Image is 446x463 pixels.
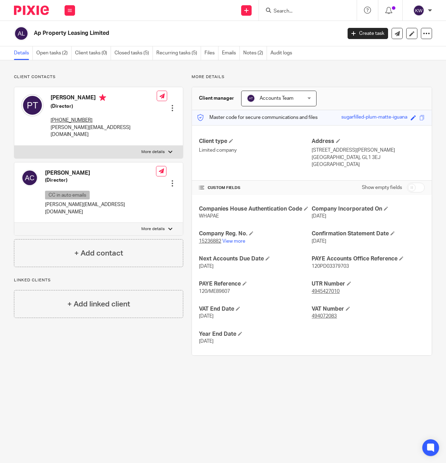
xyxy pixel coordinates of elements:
p: [PERSON_NAME][EMAIL_ADDRESS][DOMAIN_NAME] [45,201,156,215]
p: [PERSON_NAME][EMAIL_ADDRESS][DOMAIN_NAME] [51,124,157,138]
h4: + Add contact [74,248,123,259]
p: Client contacts [14,74,183,80]
h4: UTR Number [312,280,425,288]
p: Linked clients [14,278,183,283]
h4: Address [312,138,425,145]
h5: (Director) [45,177,156,184]
span: [DATE] [199,264,214,269]
p: Master code for secure communications and files [197,114,318,121]
span: [DATE] [199,339,214,344]
h4: Year End Date [199,331,312,338]
img: svg%3E [14,26,29,41]
h4: Confirmation Statement Date [312,230,425,237]
h4: Next Accounts Due Date [199,255,312,263]
a: Files [205,46,218,60]
h4: PAYE Accounts Office Reference [312,255,425,263]
span: Accounts Team [260,96,293,101]
span: [DATE] [312,214,326,219]
div: sugarfilled-plum-matte-iguana [341,114,407,122]
h4: [PERSON_NAME] [45,169,156,177]
h2: Ap Property Leasing Limited [34,30,276,37]
img: svg%3E [247,94,255,103]
tcxspan: Call 4945427010 via 3CX [312,289,340,294]
h4: VAT Number [312,305,425,313]
span: [DATE] [199,314,214,319]
img: svg%3E [413,5,424,16]
p: [STREET_ADDRESS][PERSON_NAME] [312,147,425,154]
a: Closed tasks (5) [114,46,153,60]
a: Client tasks (0) [75,46,111,60]
span: [DATE] [312,239,326,244]
h4: + Add linked client [67,299,130,310]
a: Create task [348,28,388,39]
a: Emails [222,46,240,60]
a: Recurring tasks (5) [156,46,201,60]
p: More details [192,74,432,80]
i: Primary [99,94,106,101]
h4: Client type [199,138,312,145]
h5: (Director) [51,103,157,110]
span: 120/ME89607 [199,289,230,294]
p: More details [141,226,165,232]
h3: Client manager [199,95,234,102]
img: svg%3E [21,169,38,186]
label: Show empty fields [362,184,402,191]
p: Limited company [199,147,312,154]
a: View more [222,239,245,244]
img: Pixie [14,6,49,15]
h4: VAT End Date [199,305,312,313]
p: [GEOGRAPHIC_DATA], GL1 3EJ [312,154,425,161]
h4: Companies House Authentication Code [199,205,312,213]
a: Notes (2) [243,46,267,60]
a: Details [14,46,33,60]
a: Audit logs [270,46,296,60]
span: WHAPAE [199,214,219,219]
h4: [PERSON_NAME] [51,94,157,103]
h4: PAYE Reference [199,280,312,288]
span: 120PD03379703 [312,264,349,269]
tcxspan: Call +44 (0) 7577445422 via 3CX [51,118,92,123]
h4: Company Reg. No. [199,230,312,237]
tcxspan: Call 494072083 via 3CX [312,314,337,319]
img: svg%3E [21,94,44,116]
p: CC in auto emails [45,191,90,199]
p: [GEOGRAPHIC_DATA] [312,161,425,168]
input: Search [273,8,336,15]
p: More details [141,149,165,155]
tcxspan: Call 15236882 via 3CX [199,239,221,244]
h4: Company Incorporated On [312,205,425,213]
h4: CUSTOM FIELDS [199,185,312,191]
a: Open tasks (2) [36,46,72,60]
